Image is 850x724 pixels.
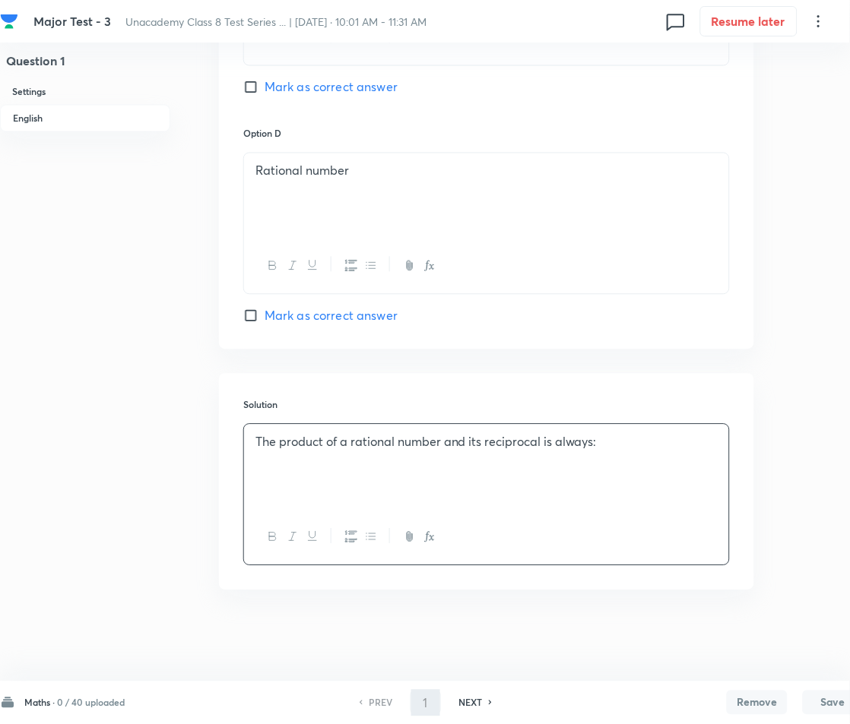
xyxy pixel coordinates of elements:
p: Rational number [255,163,718,180]
h6: Maths · [24,696,55,710]
button: Resume later [700,6,798,36]
span: Mark as correct answer [265,307,398,325]
button: Remove [727,691,788,715]
h6: 0 / 40 uploaded [57,696,125,710]
h6: Option D [243,127,730,141]
span: Unacademy Class 8 Test Series ... | [DATE] · 10:01 AM - 11:31 AM [126,14,427,29]
p: The product of a rational number and its reciprocal is always: [255,434,718,451]
h6: PREV [369,696,392,710]
h6: NEXT [459,696,483,710]
span: Major Test - 3 [33,13,111,29]
h6: Solution [243,398,730,412]
span: Mark as correct answer [265,78,398,96]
